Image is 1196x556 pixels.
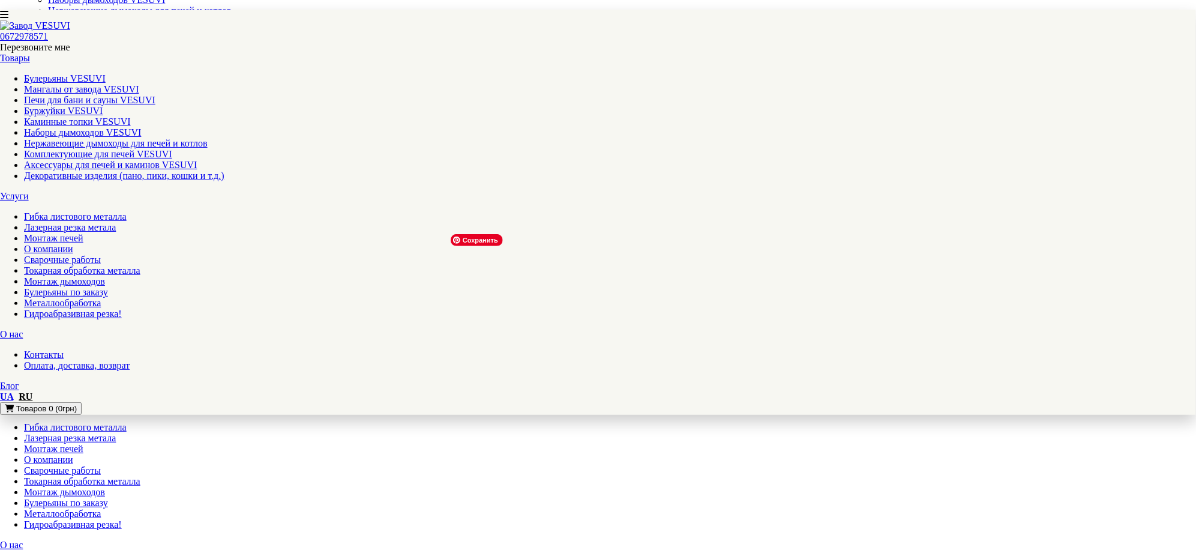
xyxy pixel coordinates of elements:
a: RU [19,391,32,402]
a: Токарная обработка металла [24,476,140,486]
a: Лазерная резка метала [24,433,116,443]
a: О компании [24,244,73,254]
a: Сварочные работы [24,255,101,265]
a: Монтаж дымоходов [24,487,105,497]
a: Монтаж печей [24,233,83,243]
a: Токарная обработка металла [24,265,140,276]
a: Декоративные изделия (пано, пики, кошки и т.д.) [24,171,224,181]
a: Аксессуары для печей и каминов VESUVI [24,160,197,170]
a: Лазерная резка метала [24,222,116,232]
a: Нержавеющие дымоходы для печей и котлов [24,138,208,148]
a: Гидроабразивная резка! [24,309,122,319]
a: Контакты [24,349,64,360]
a: Гибка листового металла [24,211,127,222]
a: Сварочные работы [24,465,101,476]
a: Монтаж печей [24,444,83,454]
a: Каминные топки VESUVI [24,116,131,127]
a: Булерьяны по заказу [24,498,108,508]
a: Мангалы от завода VESUVI [24,84,139,94]
a: О компании [24,455,73,465]
a: Монтаж дымоходов [24,276,105,286]
span: Товаров 0 (0грн) [16,404,77,413]
a: Булерьяны по заказу [24,287,108,297]
span: Сохранить [451,234,503,246]
a: Металлообработка [24,298,101,308]
a: Оплата, доставка, возврат [24,360,130,370]
a: Металлообработка [24,509,101,519]
a: Гидроабразивная резка! [24,519,122,530]
a: Нержавеющие дымоходы для печей и котлов [48,5,232,16]
a: Комплектующие для печей VESUVI [24,149,172,159]
a: Гибка листового металла [24,422,127,432]
a: Буржуйки VESUVI [24,106,103,116]
a: Печи для бани и сауны VESUVI [24,95,155,105]
a: Булерьяны VESUVI [24,73,106,83]
a: Наборы дымоходов VESUVI [24,127,141,137]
